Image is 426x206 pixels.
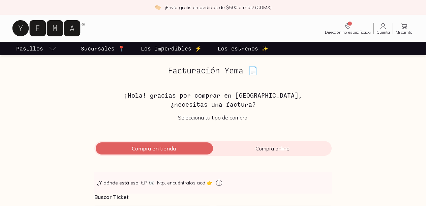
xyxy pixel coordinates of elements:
[149,179,154,186] span: 👀
[94,194,332,200] p: Buscar Ticket
[16,44,43,53] p: Pasillos
[213,145,332,152] span: Compra online
[94,145,213,152] span: Compra en tienda
[374,22,393,34] a: Cuenta
[94,114,332,121] p: Selecciona tu tipo de compra:
[376,30,390,34] span: Cuenta
[157,179,212,186] span: Ntp, encuéntralos acá 👉
[15,42,58,55] a: pasillo-todos-link
[396,30,413,34] span: Mi carrito
[81,44,125,53] p: Sucursales 📍
[97,179,154,186] strong: ¿Y dónde está eso, tú?
[322,22,373,34] a: Dirección no especificada
[216,42,270,55] a: Los estrenos ✨
[325,30,371,34] span: Dirección no especificada
[155,4,161,10] img: check
[218,44,268,53] p: Los estrenos ✨
[80,42,126,55] a: Sucursales 📍
[393,22,415,34] a: Mi carrito
[94,66,332,75] h2: Facturación Yema 📄
[140,42,203,55] a: Los Imperdibles ⚡️
[165,4,272,11] p: ¡Envío gratis en pedidos de $500 o más! (CDMX)
[141,44,202,53] p: Los Imperdibles ⚡️
[94,91,332,109] h3: ¡Hola! gracias por comprar en [GEOGRAPHIC_DATA], ¿necesitas una factura?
